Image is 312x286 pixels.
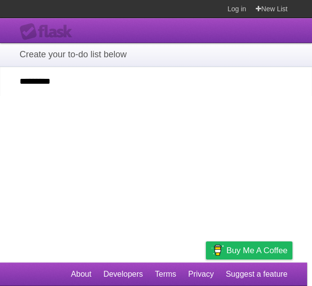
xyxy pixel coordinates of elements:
[206,241,292,260] a: Buy me a coffee
[103,265,143,284] a: Developers
[71,265,91,284] a: About
[20,48,292,61] h1: Create your to-do list below
[20,23,78,41] div: Flask
[226,242,288,259] span: Buy me a coffee
[226,265,288,284] a: Suggest a feature
[188,265,214,284] a: Privacy
[211,242,224,259] img: Buy me a coffee
[155,265,177,284] a: Terms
